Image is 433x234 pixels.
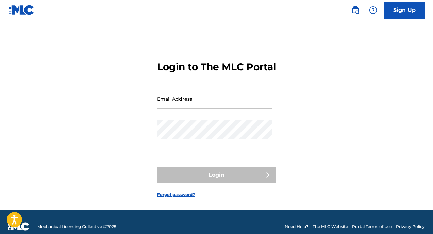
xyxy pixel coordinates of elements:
a: Need Help? [285,223,309,230]
a: Forgot password? [157,192,195,198]
img: logo [8,222,29,231]
iframe: Chat Widget [399,201,433,234]
a: Sign Up [384,2,425,19]
h3: Login to The MLC Portal [157,61,276,73]
a: The MLC Website [313,223,348,230]
a: Public Search [349,3,362,17]
a: Portal Terms of Use [352,223,392,230]
div: Help [366,3,380,17]
img: MLC Logo [8,5,34,15]
img: help [369,6,377,14]
img: search [351,6,360,14]
a: Privacy Policy [396,223,425,230]
span: Mechanical Licensing Collective © 2025 [37,223,116,230]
